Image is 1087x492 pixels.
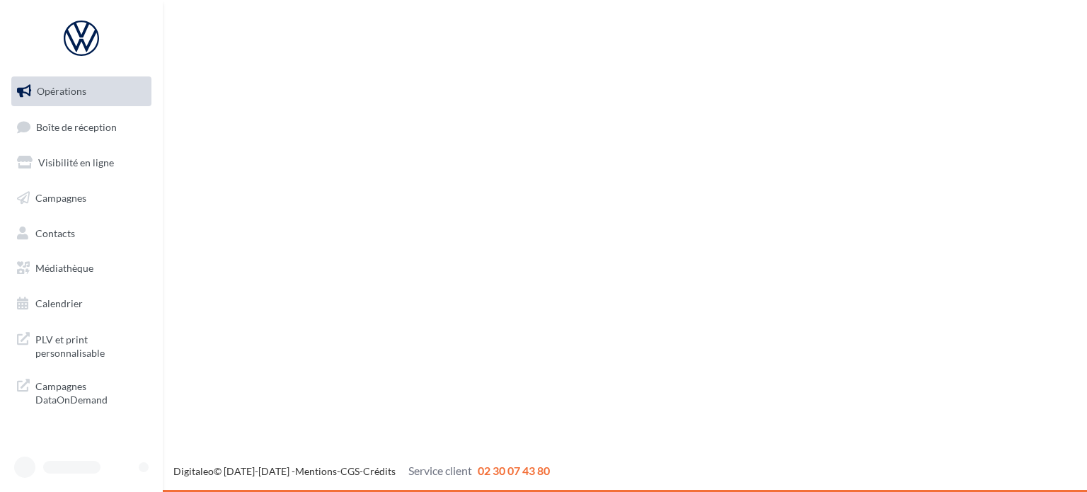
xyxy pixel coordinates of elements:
a: Campagnes [8,183,154,213]
span: Boîte de réception [36,120,117,132]
span: Campagnes DataOnDemand [35,377,146,407]
span: Opérations [37,85,86,97]
a: Digitaleo [173,465,214,477]
span: Médiathèque [35,262,93,274]
a: Mentions [295,465,337,477]
span: © [DATE]-[DATE] - - - [173,465,550,477]
span: Contacts [35,227,75,239]
a: Contacts [8,219,154,248]
a: PLV et print personnalisable [8,324,154,366]
a: Médiathèque [8,253,154,283]
a: Boîte de réception [8,112,154,142]
a: Calendrier [8,289,154,319]
span: PLV et print personnalisable [35,330,146,360]
a: Crédits [363,465,396,477]
span: Calendrier [35,297,83,309]
span: Campagnes [35,192,86,204]
span: Visibilité en ligne [38,156,114,168]
a: Opérations [8,76,154,106]
a: Campagnes DataOnDemand [8,371,154,413]
a: CGS [340,465,360,477]
span: 02 30 07 43 80 [478,464,550,477]
a: Visibilité en ligne [8,148,154,178]
span: Service client [408,464,472,477]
